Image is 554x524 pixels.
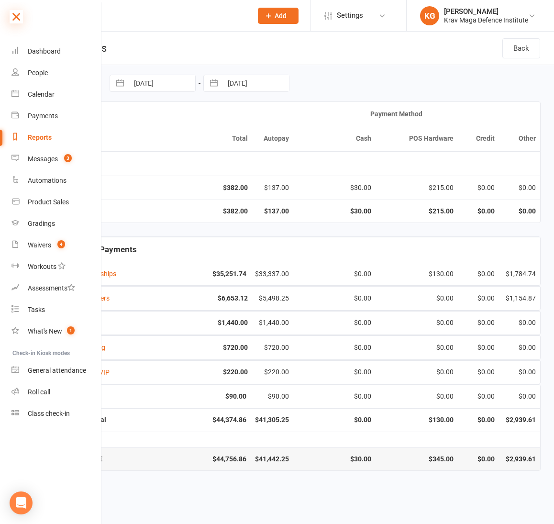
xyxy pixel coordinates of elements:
[28,220,55,227] div: Gradings
[380,270,454,278] div: $130.00
[380,344,454,351] div: $0.00
[256,184,289,191] div: $137.00
[380,368,454,376] div: $0.00
[462,270,495,278] div: $0.00
[11,191,102,213] a: Product Sales
[57,240,65,248] span: 4
[258,8,299,24] button: Add
[502,38,540,58] a: Back
[174,319,248,326] strong: $1,440.00
[129,75,195,91] input: From
[11,170,102,191] a: Automations
[298,393,371,400] div: $0.00
[255,270,289,278] div: $33,337.00
[11,256,102,278] a: Workouts
[28,69,48,77] div: People
[11,213,102,234] a: Gradings
[10,491,33,514] div: Open Intercom Messenger
[173,393,246,400] strong: $90.00
[174,344,248,351] strong: $720.00
[28,241,51,249] div: Waivers
[462,319,495,326] div: $0.00
[298,295,371,302] div: $0.00
[173,270,246,278] strong: $35,251.74
[174,295,248,302] strong: $6,653.12
[28,198,69,206] div: Product Sales
[28,410,70,417] div: Class check-in
[337,5,363,26] span: Settings
[420,6,439,25] div: KG
[503,368,536,376] div: $0.00
[51,159,536,168] h5: POS Sales
[380,184,454,191] div: $215.00
[173,456,246,463] strong: $44,756.86
[28,306,45,313] div: Tasks
[174,184,248,191] strong: $382.00
[11,62,102,84] a: People
[11,84,102,105] a: Calendar
[462,135,495,142] div: Credit
[11,148,102,170] a: Messages 3
[57,9,245,22] input: Search...
[255,416,289,424] strong: $41,305.25
[298,368,371,376] div: $0.00
[28,112,58,120] div: Payments
[11,41,102,62] a: Dashboard
[298,270,371,278] div: $0.00
[256,295,289,302] div: $5,498.25
[51,245,536,254] h5: Membership Payments
[174,208,248,215] strong: $382.00
[503,135,536,142] div: Other
[503,319,536,326] div: $0.00
[462,393,495,400] div: $0.00
[462,208,495,215] strong: $0.00
[503,393,536,400] div: $0.00
[503,295,536,302] div: $1,154.87
[503,416,536,424] strong: $2,939.61
[28,284,75,292] div: Assessments
[444,7,528,16] div: [PERSON_NAME]
[28,47,61,55] div: Dashboard
[28,134,52,141] div: Reports
[11,278,102,299] a: Assessments
[256,208,289,215] strong: $137.00
[11,403,102,424] a: Class kiosk mode
[380,319,454,326] div: $0.00
[380,393,454,400] div: $0.00
[462,295,495,302] div: $0.00
[462,184,495,191] div: $0.00
[298,184,371,191] div: $30.00
[28,177,66,184] div: Automations
[28,367,86,374] div: General attendance
[11,381,102,403] a: Roll call
[462,456,495,463] strong: $0.00
[256,344,289,351] div: $720.00
[11,321,102,342] a: What's New1
[503,184,536,191] div: $0.00
[11,299,102,321] a: Tasks
[380,135,454,142] div: POS Hardware
[298,319,371,326] div: $0.00
[67,326,75,334] span: 1
[444,16,528,24] div: Krav Maga Defence Institute
[11,360,102,381] a: General attendance kiosk mode
[462,416,495,424] strong: $0.00
[298,456,371,463] strong: $30.00
[298,208,371,215] strong: $30.00
[174,135,248,142] div: Total
[503,344,536,351] div: $0.00
[256,135,289,142] div: Autopay
[28,263,56,270] div: Workouts
[380,295,454,302] div: $0.00
[503,270,536,278] div: $1,784.74
[28,327,62,335] div: What's New
[298,135,371,142] div: Cash
[11,127,102,148] a: Reports
[174,368,248,376] strong: $220.00
[64,154,72,162] span: 3
[255,393,289,400] div: $90.00
[503,208,536,215] strong: $0.00
[256,111,536,118] div: Payment Method
[28,90,55,98] div: Calendar
[503,456,536,463] strong: $2,939.61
